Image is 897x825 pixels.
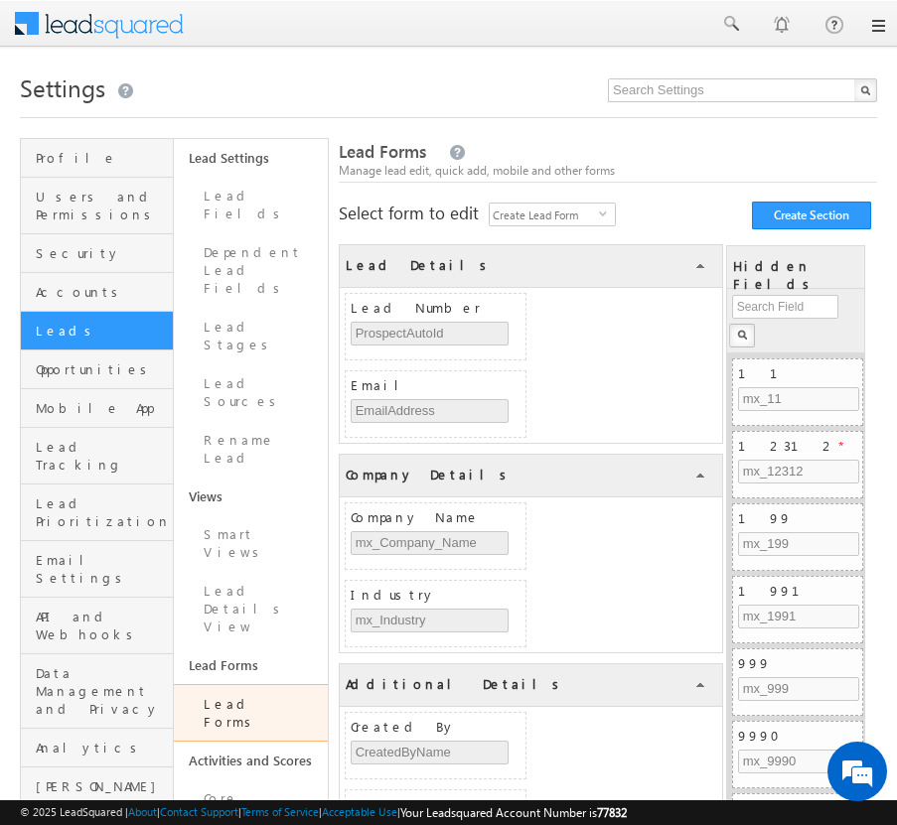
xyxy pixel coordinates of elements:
[21,767,173,806] a: [PERSON_NAME]
[174,572,327,646] a: Lead Details View
[21,428,173,484] a: Lead Tracking
[20,71,105,103] span: Settings
[608,78,877,102] input: Search Settings
[21,350,173,389] a: Opportunities
[21,389,173,428] a: Mobile App
[174,515,327,572] a: Smart Views
[36,551,168,587] span: Email Settings
[21,273,173,312] a: Accounts
[351,795,525,813] span: Owner
[346,670,566,693] div: Additional Details
[36,149,168,167] span: Profile
[174,177,327,233] a: Lead Fields
[738,509,862,527] span: 199
[174,421,327,478] a: Rename Lead
[351,376,525,394] span: Email
[21,541,173,598] a: Email Settings
[400,805,627,820] span: Your Leadsquared Account Number is
[732,295,838,319] input: Search Field
[752,202,871,229] button: Create Section
[322,805,397,818] a: Acceptable Use
[21,484,173,541] a: Lead Prioritization
[21,139,173,178] a: Profile
[737,330,747,340] img: Search
[695,679,707,691] a: COLLAPSE
[738,654,862,672] span: 999
[128,805,157,818] a: About
[20,803,627,822] span: © 2025 LeadSquared | | | | |
[160,805,238,818] a: Contact Support
[738,437,862,455] span: 12312
[599,208,615,217] span: select
[21,312,173,350] a: Leads
[36,777,168,795] span: [PERSON_NAME]
[174,308,327,364] a: Lead Stages
[36,188,168,223] span: Users and Permissions
[597,805,627,820] span: 77832
[241,805,319,818] a: Terms of Service
[695,470,707,481] a: COLLAPSE
[738,799,862,817] span: 99901
[695,260,707,272] a: COLLAPSE
[339,203,616,222] div: Select form to edit
[36,494,168,530] span: Lead Prioritization
[36,664,168,718] span: Data Management and Privacy
[174,233,327,308] a: Dependent Lead Fields
[351,508,525,526] span: Company Name
[339,162,877,180] div: Manage lead edit, quick add, mobile and other forms
[346,251,494,274] div: Lead Details
[36,608,168,643] span: API and Webhooks
[36,360,168,378] span: Opportunities
[36,322,168,340] span: Leads
[174,139,327,177] a: Lead Settings
[36,244,168,262] span: Security
[174,364,327,421] a: Lead Sources
[738,582,862,600] span: 1991
[490,204,599,225] span: Create Lead Form
[36,283,168,301] span: Accounts
[174,478,327,515] a: Views
[733,252,864,293] div: Hidden Fields
[36,438,168,474] span: Lead Tracking
[21,598,173,654] a: API and Webhooks
[21,729,173,767] a: Analytics
[21,234,173,273] a: Security
[738,364,862,382] span: 11
[346,461,514,483] div: Company Details
[351,299,525,317] span: Lead Number
[36,399,168,417] span: Mobile App
[36,739,168,756] span: Analytics
[174,684,327,742] a: Lead Forms
[21,178,173,234] a: Users and Permissions
[351,586,525,604] span: Industry
[21,654,173,729] a: Data Management and Privacy
[351,718,525,736] span: Created By
[174,646,327,684] a: Lead Forms
[738,727,862,745] span: 9990
[339,140,426,163] span: Lead Forms
[174,742,327,779] a: Activities and Scores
